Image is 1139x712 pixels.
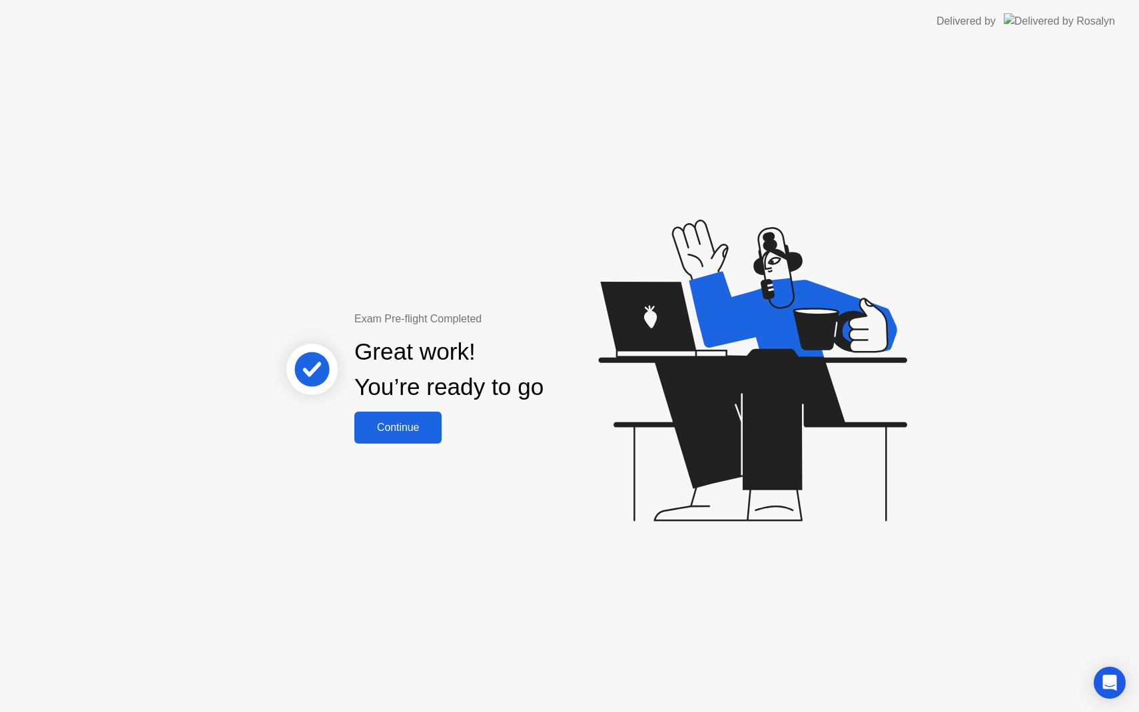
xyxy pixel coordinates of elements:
[358,422,438,434] div: Continue
[1094,667,1126,699] div: Open Intercom Messenger
[354,311,629,327] div: Exam Pre-flight Completed
[1004,13,1115,29] img: Delivered by Rosalyn
[354,412,442,444] button: Continue
[937,13,996,29] div: Delivered by
[354,334,544,405] div: Great work! You’re ready to go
